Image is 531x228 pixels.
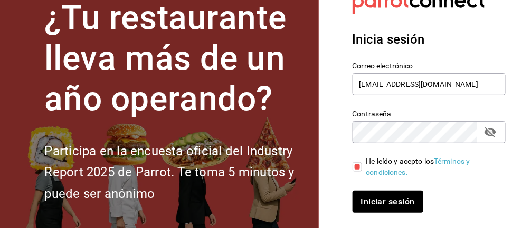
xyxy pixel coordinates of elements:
[366,156,498,178] div: He leído y acepto los
[353,73,506,95] input: Ingresa tu correo electrónico
[353,111,506,118] label: Contraseña
[353,63,506,70] label: Correo electrónico
[353,30,506,49] h3: Inicia sesión
[481,123,499,141] button: passwordField
[45,141,306,205] h2: Participa en la encuesta oficial del Industry Report 2025 de Parrot. Te toma 5 minutos y puede se...
[353,191,423,213] button: Iniciar sesión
